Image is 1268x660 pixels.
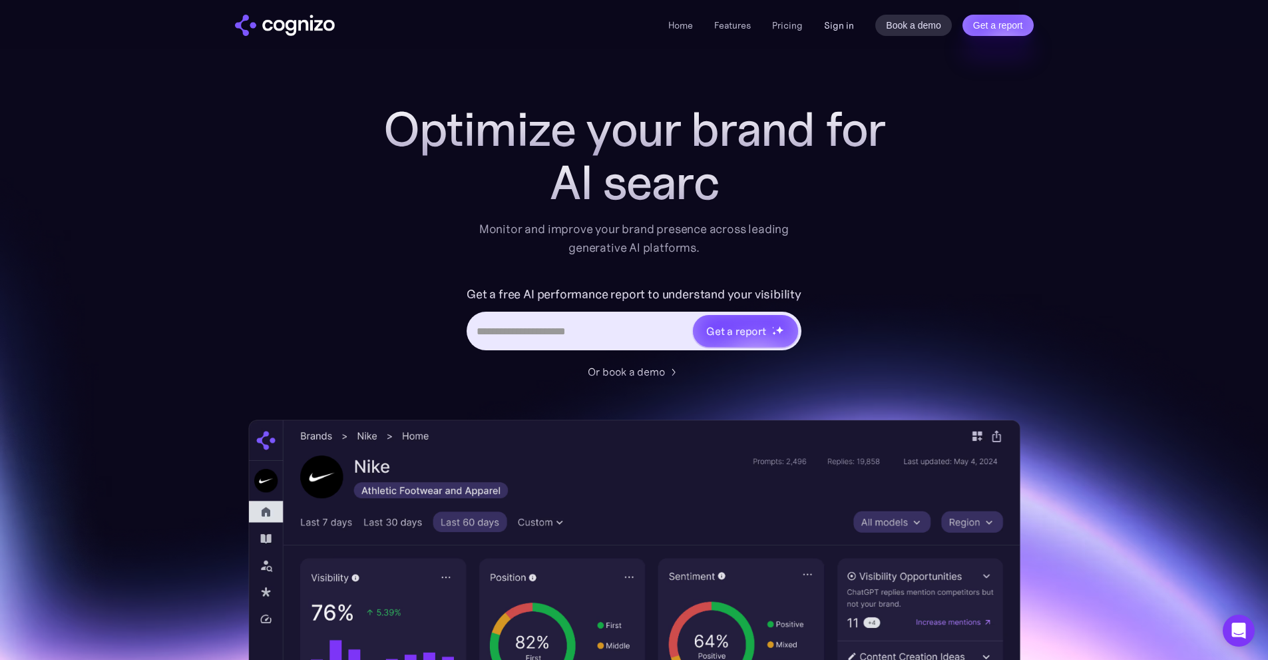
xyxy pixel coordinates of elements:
[962,15,1034,36] a: Get a report
[824,17,854,33] a: Sign in
[875,15,952,36] a: Book a demo
[588,364,665,380] div: Or book a demo
[772,331,777,336] img: star
[467,284,801,305] label: Get a free AI performance report to understand your visibility
[775,326,784,334] img: star
[368,103,901,156] h1: Optimize your brand for
[471,220,798,257] div: Monitor and improve your brand presence across leading generative AI platforms.
[772,326,774,328] img: star
[588,364,681,380] a: Or book a demo
[467,284,801,357] form: Hero URL Input Form
[772,19,803,31] a: Pricing
[235,15,335,36] img: cognizo logo
[706,323,766,339] div: Get a report
[1223,615,1255,647] div: Open Intercom Messenger
[692,314,799,348] a: Get a reportstarstarstar
[368,156,901,209] div: AI searc
[668,19,693,31] a: Home
[714,19,751,31] a: Features
[235,15,335,36] a: home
